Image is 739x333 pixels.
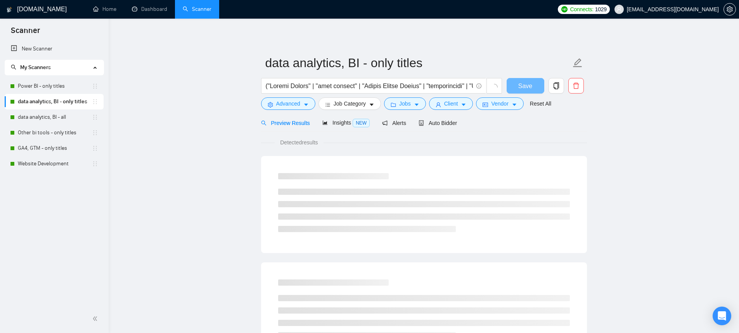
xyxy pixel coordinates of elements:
[414,102,419,108] span: caret-down
[18,94,92,109] a: data analytics, BI - only titles
[261,120,310,126] span: Preview Results
[275,138,323,147] span: Detected results
[266,81,473,91] input: Search Freelance Jobs...
[561,6,568,12] img: upwork-logo.png
[595,5,607,14] span: 1029
[132,6,167,12] a: dashboardDashboard
[334,99,366,108] span: Job Category
[5,78,104,94] li: Power BI - only titles
[391,102,396,108] span: folder
[444,99,458,108] span: Client
[369,102,374,108] span: caret-down
[476,97,523,110] button: idcardVendorcaret-down
[353,119,370,127] span: NEW
[568,78,584,94] button: delete
[93,6,116,12] a: homeHome
[491,84,498,91] span: loading
[18,125,92,140] a: Other bi tools - only titles
[569,82,583,89] span: delete
[518,81,532,91] span: Save
[268,102,273,108] span: setting
[92,145,98,151] span: holder
[7,3,12,16] img: logo
[399,99,411,108] span: Jobs
[265,53,571,73] input: Scanner name...
[11,41,97,57] a: New Scanner
[92,83,98,89] span: holder
[476,83,481,88] span: info-circle
[20,64,51,71] span: My Scanners
[322,120,328,125] span: area-chart
[261,120,267,126] span: search
[318,97,381,110] button: barsJob Categorycaret-down
[429,97,473,110] button: userClientcaret-down
[92,99,98,105] span: holder
[723,3,736,16] button: setting
[11,64,16,70] span: search
[512,102,517,108] span: caret-down
[573,58,583,68] span: edit
[723,6,736,12] a: setting
[303,102,309,108] span: caret-down
[92,315,100,323] span: double-left
[507,78,544,94] button: Save
[322,120,370,126] span: Insights
[382,120,388,126] span: notification
[183,6,211,12] a: searchScanner
[616,7,622,12] span: user
[382,120,406,126] span: Alerts
[18,140,92,156] a: GA4, GTM - only titles
[92,130,98,136] span: holder
[5,109,104,125] li: data analytics, BI - all
[5,156,104,172] li: Website Development
[261,97,315,110] button: settingAdvancedcaret-down
[436,102,441,108] span: user
[570,5,593,14] span: Connects:
[419,120,457,126] span: Auto Bidder
[92,161,98,167] span: holder
[384,97,426,110] button: folderJobscaret-down
[18,109,92,125] a: data analytics, BI - all
[5,41,104,57] li: New Scanner
[92,114,98,120] span: holder
[549,82,564,89] span: copy
[483,102,488,108] span: idcard
[419,120,424,126] span: robot
[5,94,104,109] li: data analytics, BI - only titles
[18,78,92,94] a: Power BI - only titles
[530,99,551,108] a: Reset All
[276,99,300,108] span: Advanced
[5,140,104,156] li: GA4, GTM - only titles
[713,307,731,325] div: Open Intercom Messenger
[491,99,508,108] span: Vendor
[18,156,92,172] a: Website Development
[461,102,466,108] span: caret-down
[724,6,736,12] span: setting
[5,125,104,140] li: Other bi tools - only titles
[11,64,51,71] span: My Scanners
[5,25,46,41] span: Scanner
[549,78,564,94] button: copy
[325,102,331,108] span: bars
